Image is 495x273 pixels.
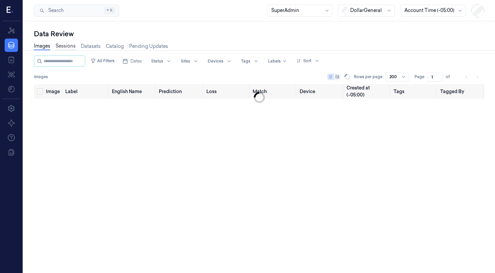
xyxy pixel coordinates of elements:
[109,84,156,99] th: English Name
[34,74,48,80] span: Images
[129,43,168,50] a: Pending Updates
[437,84,484,99] th: Tagged By
[414,74,424,80] span: Page
[156,84,204,99] th: Prediction
[204,84,250,99] th: Loss
[34,43,50,50] a: Images
[344,84,391,99] th: Created at (-05:00)
[34,5,119,17] button: Search⌘K
[46,7,64,14] span: Search
[106,43,124,50] a: Catalog
[130,58,142,64] span: Dates
[43,84,63,99] th: Image
[37,88,43,95] button: Select all
[34,29,484,39] div: Data Review
[63,84,109,99] th: Label
[88,56,117,66] button: All Filters
[297,84,344,99] th: Device
[391,84,437,99] th: Tags
[81,43,101,50] a: Datasets
[354,74,382,80] p: Rows per page
[120,56,144,67] button: Dates
[56,43,76,50] a: Sessions
[462,72,482,81] nav: pagination
[446,74,456,80] span: of
[250,84,297,99] th: Match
